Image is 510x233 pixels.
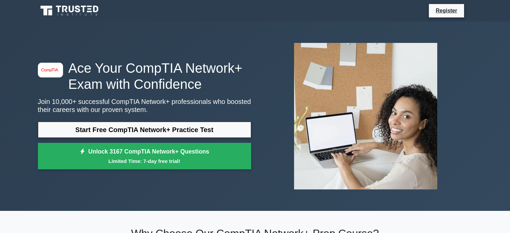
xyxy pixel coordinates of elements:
[46,157,243,165] small: Limited Time: 7-day free trial!
[38,60,251,92] h1: Ace Your CompTIA Network+ Exam with Confidence
[38,98,251,114] p: Join 10,000+ successful CompTIA Network+ professionals who boosted their careers with our proven ...
[38,122,251,138] a: Start Free CompTIA Network+ Practice Test
[38,143,251,170] a: Unlock 3167 CompTIA Network+ QuestionsLimited Time: 7-day free trial!
[432,6,461,15] a: Register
